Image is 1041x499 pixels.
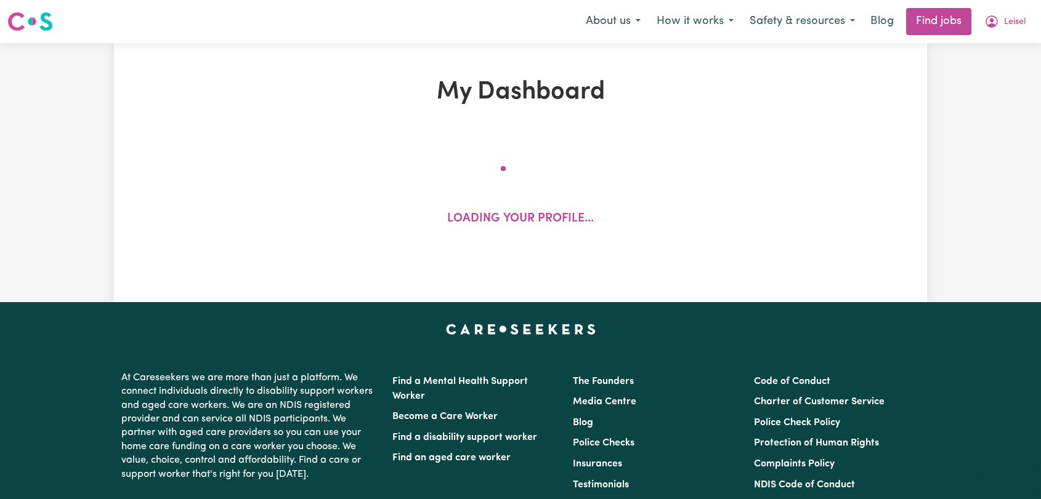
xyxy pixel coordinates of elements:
[754,377,830,386] a: Code of Conduct
[906,8,971,35] a: Find jobs
[573,438,634,448] a: Police Checks
[573,459,622,469] a: Insurances
[754,459,835,469] a: Complaints Policy
[447,210,594,228] p: Loading your profile...
[976,9,1034,34] button: My Account
[257,78,784,107] h1: My Dashboard
[7,10,53,33] img: Careseekers logo
[863,8,901,35] a: Blog
[573,480,629,490] a: Testimonials
[578,9,649,34] button: About us
[446,324,596,334] a: Careseekers home page
[1004,15,1026,29] span: Leisel
[573,418,593,428] a: Blog
[754,438,879,448] a: Protection of Human Rights
[573,377,634,386] a: The Founders
[392,412,498,421] a: Become a Care Worker
[649,9,742,34] button: How it works
[121,366,378,486] p: At Careseekers we are more than just a platform. We connect individuals directly to disability su...
[392,453,511,463] a: Find an aged care worker
[992,450,1031,489] iframe: Button to launch messaging window
[7,7,53,36] a: Careseekers logo
[392,433,537,442] a: Find a disability support worker
[742,9,863,34] button: Safety & resources
[754,480,855,490] a: NDIS Code of Conduct
[392,377,528,401] a: Find a Mental Health Support Worker
[754,397,885,407] a: Charter of Customer Service
[573,397,636,407] a: Media Centre
[754,418,840,428] a: Police Check Policy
